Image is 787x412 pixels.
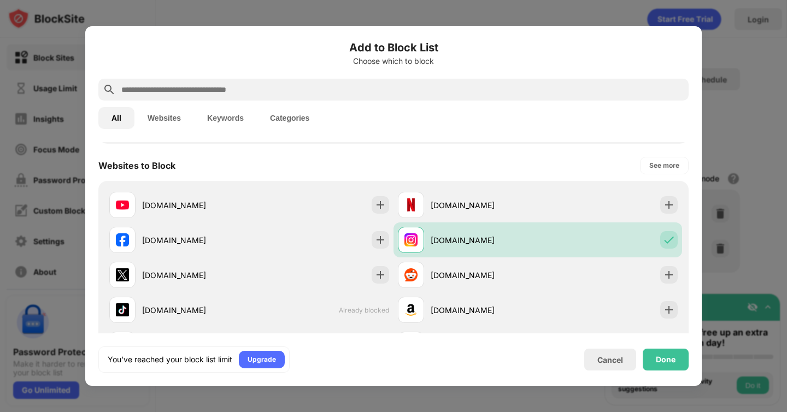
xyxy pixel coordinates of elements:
[116,303,129,316] img: favicons
[194,107,257,129] button: Keywords
[142,234,249,246] div: [DOMAIN_NAME]
[134,107,194,129] button: Websites
[404,303,418,316] img: favicons
[431,304,538,316] div: [DOMAIN_NAME]
[339,306,389,314] span: Already blocked
[98,57,689,66] div: Choose which to block
[431,199,538,211] div: [DOMAIN_NAME]
[98,39,689,56] h6: Add to Block List
[98,160,175,171] div: Websites to Block
[257,107,322,129] button: Categories
[597,355,623,364] div: Cancel
[142,199,249,211] div: [DOMAIN_NAME]
[116,233,129,246] img: favicons
[142,304,249,316] div: [DOMAIN_NAME]
[656,355,676,364] div: Done
[431,234,538,246] div: [DOMAIN_NAME]
[108,354,232,365] div: You’ve reached your block list limit
[404,198,418,211] img: favicons
[404,233,418,246] img: favicons
[431,269,538,281] div: [DOMAIN_NAME]
[116,268,129,281] img: favicons
[248,354,276,365] div: Upgrade
[98,107,134,129] button: All
[142,269,249,281] div: [DOMAIN_NAME]
[103,83,116,96] img: search.svg
[649,160,679,171] div: See more
[116,198,129,211] img: favicons
[404,268,418,281] img: favicons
